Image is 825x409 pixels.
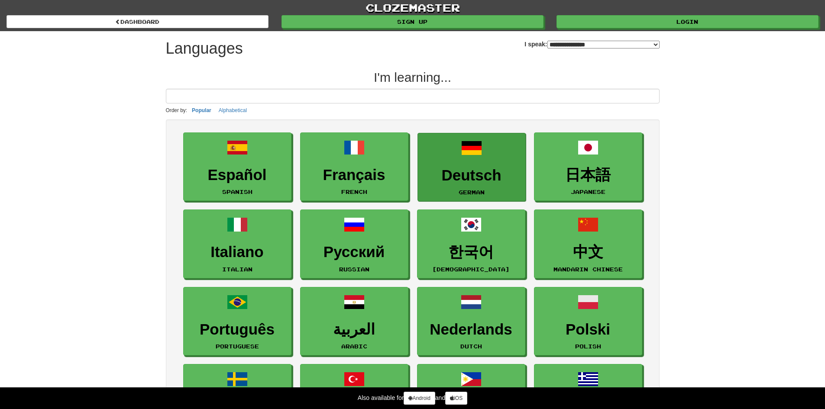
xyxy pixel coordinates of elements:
h3: Nederlands [422,321,521,338]
small: Polish [575,343,601,349]
h3: Português [188,321,287,338]
h3: Español [188,167,287,184]
h3: 中文 [539,244,637,261]
small: Japanese [571,189,605,195]
small: Spanish [222,189,252,195]
small: Dutch [460,343,482,349]
small: Mandarin Chinese [553,266,623,272]
h3: Français [305,167,404,184]
a: ItalianoItalian [183,209,291,278]
small: Italian [222,266,252,272]
small: Russian [339,266,369,272]
a: EspañolSpanish [183,132,291,201]
button: Alphabetical [216,106,249,115]
label: I speak: [524,40,659,48]
button: Popular [189,106,214,115]
a: Android [404,392,435,405]
h3: Italiano [188,244,287,261]
a: PolskiPolish [534,287,642,356]
a: 日本語Japanese [534,132,642,201]
a: Sign up [281,15,544,28]
h1: Languages [166,40,243,57]
h3: Русский [305,244,404,261]
a: iOS [445,392,467,405]
small: Portuguese [216,343,259,349]
small: German [459,189,485,195]
h3: 日本語 [539,167,637,184]
h3: 한국어 [422,244,521,261]
h3: Deutsch [422,167,521,184]
a: 中文Mandarin Chinese [534,209,642,278]
a: DeutschGerman [417,133,526,202]
a: 한국어[DEMOGRAPHIC_DATA] [417,209,525,278]
a: РусскийRussian [300,209,408,278]
a: العربيةArabic [300,287,408,356]
h3: Polski [539,321,637,338]
a: PortuguêsPortuguese [183,287,291,356]
select: I speak: [547,41,660,48]
a: Login [556,15,819,28]
small: [DEMOGRAPHIC_DATA] [432,266,510,272]
h3: العربية [305,321,404,338]
small: Arabic [341,343,367,349]
a: FrançaisFrench [300,132,408,201]
small: French [341,189,367,195]
small: Order by: [166,107,188,113]
a: NederlandsDutch [417,287,525,356]
h2: I'm learning... [166,70,660,84]
a: dashboard [6,15,269,28]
